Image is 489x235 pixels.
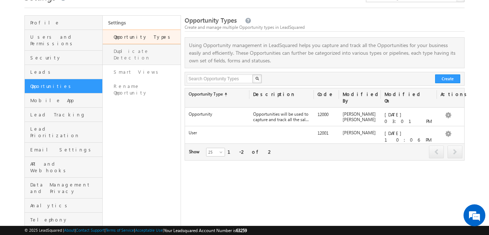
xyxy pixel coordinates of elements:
[103,44,181,65] a: Duplicate Detection
[30,202,100,209] span: Analytics
[106,228,134,232] a: Terms of Service
[25,213,102,227] a: Telephony
[30,19,100,26] span: Profile
[76,228,104,232] a: Contact Support
[25,178,102,199] a: Data Management and Privacy
[30,34,100,47] span: Users and Permissions
[30,126,100,139] span: Lead Prioritization
[189,111,212,117] label: Opportunity
[25,93,102,108] a: Mobile App
[103,79,181,100] a: Rename Opportunity
[164,228,247,233] span: Your Leadsquared Account Number is
[206,148,225,157] a: 25
[189,91,246,97] label: Opportunity Type
[30,146,100,153] span: Email Settings
[25,108,102,122] a: Lead Tracking
[435,74,460,83] button: Create
[25,16,102,30] a: Profile
[30,69,100,75] span: Leads
[339,88,381,107] div: Modified By
[135,228,163,232] a: Acceptable Use
[24,227,247,234] span: © 2025 LeadSquared | | | | |
[30,216,100,223] span: Telephony
[30,181,100,194] span: Data Management and Privacy
[381,130,437,143] div: [DATE] 10:06 PM
[30,111,100,118] span: Lead Tracking
[314,88,339,107] div: Code
[343,111,377,122] label: [PERSON_NAME] [PERSON_NAME]
[103,16,181,30] a: Settings
[25,51,102,65] a: Security
[381,88,437,107] div: Modified On
[236,228,247,233] span: 63259
[25,143,102,157] a: Email Settings
[187,74,253,83] input: Search Opportunity Types
[255,77,259,80] img: Search
[25,199,102,213] a: Analytics
[206,149,226,155] span: 25
[103,30,181,44] a: Opportunity Types
[64,228,75,232] a: About
[381,111,437,125] div: [DATE] 03:01 PM
[30,54,100,61] span: Security
[228,149,273,155] div: 1-2 of 2
[185,41,464,64] p: Using Opportunity management in LeadSquared helps you capture and track all the Opportunities for...
[343,130,376,135] label: [PERSON_NAME]
[30,83,100,89] span: Opportunities
[25,157,102,178] a: API and Webhooks
[25,30,102,51] a: Users and Permissions
[437,88,454,101] div: Actions
[25,79,102,93] a: Opportunities
[189,130,197,135] label: User
[185,16,237,24] span: Opportunity Types
[30,161,100,174] span: API and Webhooks
[25,122,102,143] a: Lead Prioritization
[103,65,181,79] a: Smart Views
[189,149,201,155] div: Show
[30,97,100,104] span: Mobile App
[253,111,310,122] label: Opportunities will be used to capture and track all the sales information
[185,24,465,31] div: Create and manage multiple Opportunity types in LeadSquared
[25,65,102,79] a: Leads
[249,88,314,101] div: Description
[314,111,339,121] div: 12000
[314,130,339,140] div: 12001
